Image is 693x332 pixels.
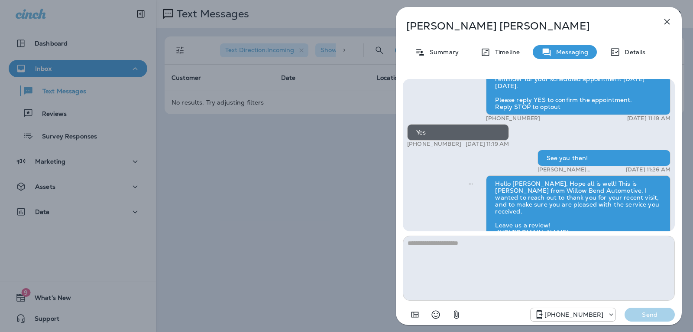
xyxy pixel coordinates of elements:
div: +1 (813) 497-4455 [531,309,615,320]
p: Details [620,49,645,56]
div: See you then! [538,150,670,166]
p: Summary [425,49,459,56]
div: Hello [PERSON_NAME], Hope all is well! This is [PERSON_NAME] from Willow Bend Automotive. I wante... [486,175,670,261]
p: [PHONE_NUMBER] [486,115,540,122]
p: [DATE] 11:19 AM [627,115,670,122]
p: [DATE] 11:19 AM [466,141,509,148]
p: Messaging [552,49,588,56]
p: [PERSON_NAME] [PERSON_NAME] [406,20,643,32]
p: [PERSON_NAME] WillowBend [538,166,617,173]
span: Sent [469,179,473,187]
p: [PHONE_NUMBER] [407,141,461,148]
p: [DATE] 11:26 AM [626,166,670,173]
button: Add in a premade template [406,306,424,323]
div: Hello [PERSON_NAME], This is Willow Bend Automotive with a friendly reminder for your scheduled a... [486,50,670,115]
p: Timeline [491,49,520,56]
div: Yes [407,124,509,141]
button: Select an emoji [427,306,444,323]
p: [PHONE_NUMBER] [544,311,603,318]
